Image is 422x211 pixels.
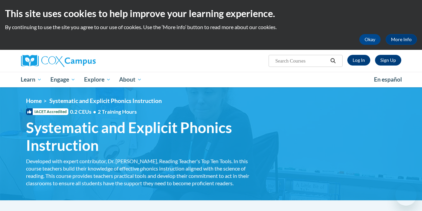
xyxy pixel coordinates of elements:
button: Search [328,57,338,65]
span: About [119,76,142,84]
span: IACET Accredited [26,108,68,115]
span: En español [374,76,402,83]
a: Engage [46,72,80,87]
a: Cox Campus [21,55,141,67]
span: 2 Training Hours [98,108,137,115]
h2: This site uses cookies to help improve your learning experience. [5,7,417,20]
input: Search Courses [275,57,328,65]
span: 0.2 CEUs [70,108,137,115]
a: Home [26,97,42,104]
a: En español [370,73,406,87]
span: Engage [50,76,75,84]
a: Register [375,55,401,66]
img: Cox Campus [21,55,96,67]
span: • [93,108,96,115]
p: By continuing to use the site you agree to our use of cookies. Use the ‘More info’ button to read... [5,23,417,31]
a: Learn [17,72,46,87]
iframe: Button to launch messaging window [395,184,417,206]
button: Okay [359,34,381,45]
a: About [115,72,146,87]
a: More Info [386,34,417,45]
div: Developed with expert contributor, Dr. [PERSON_NAME], Reading Teacher's Top Ten Tools. In this co... [26,157,256,187]
span: Learn [21,76,42,84]
a: Log In [347,55,370,66]
span: Systematic and Explicit Phonics Instruction [49,97,162,104]
div: Main menu [16,72,406,87]
a: Explore [80,72,115,87]
span: Explore [84,76,111,84]
span: Systematic and Explicit Phonics Instruction [26,119,256,154]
